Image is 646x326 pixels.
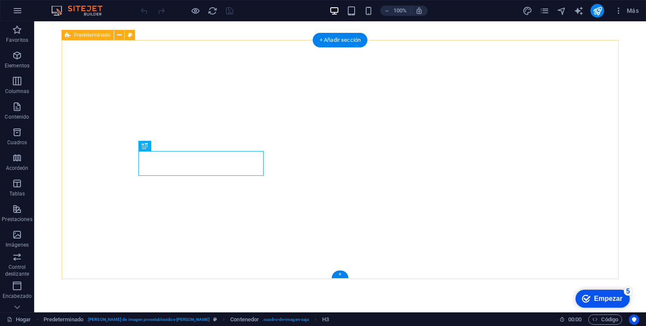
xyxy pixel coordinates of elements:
[393,7,407,14] font: 100%
[208,6,217,16] i: Volver a cargar página
[49,6,113,16] img: Logotipo del editor
[7,139,27,146] p: Cuadros
[15,4,69,22] div: Empezar Quedan 5 elementos, 0 % completado
[66,2,70,9] font: 5
[87,317,88,322] font: .
[213,317,217,322] i: Este elemento es un preajuste personalizable
[264,317,309,322] font: cuadro-de-imagen-caja
[44,314,83,325] span: Haz clic para seleccionar y doble clic para editar
[313,33,367,47] div: + Añadir sección
[190,6,200,16] button: Haz clic para salir del modo de previsualización y seguir editando
[230,314,259,325] span: Haz clic para seleccionar y doble clic para editar
[611,4,642,17] button: Más
[44,314,329,325] nav: migaja de pan
[540,6,549,16] i: Páginas (Ctrl+Alt+S)
[5,88,29,95] p: Columnas
[6,37,28,43] font: Favoritos
[16,316,31,323] font: Hogar
[7,314,31,325] a: Haz clic para cancelar la selección y doble clic para abrir páginas
[5,264,29,277] font: Control deslizante
[590,4,604,17] button: publicar
[33,9,62,17] font: Empezar
[9,190,25,197] p: Tablas
[338,271,341,277] font: +
[573,6,584,16] button: generador de texto
[629,314,639,325] button: Centrados en el usuario
[522,6,532,16] button: diseño
[556,6,567,16] button: navegador
[2,216,32,223] p: Prestaciones
[539,6,549,16] button: páginas
[322,316,329,323] font: H3
[415,7,423,15] i: Al redimensionar, ajustar el nivel de zoom automáticamente para ajustarse al dispositivo elegido.
[588,314,622,325] button: Código
[568,316,581,323] font: 00:00
[559,314,582,325] h6: Tiempo de la sesión
[601,316,618,323] font: Código
[3,293,32,300] p: Encabezado
[557,6,567,16] i: Navegador
[593,6,602,16] i: Publicar
[262,317,264,322] font: .
[88,317,210,322] font: [PERSON_NAME] de imagen preestablecidos-[PERSON_NAME]
[5,63,29,69] font: Elementos
[6,165,29,171] font: Acordeón
[322,314,329,325] span: Haz clic para seleccionar y doble clic para editar
[74,32,110,38] font: Predeterminado
[380,6,411,16] button: 100%
[523,6,532,16] i: Diseño (Ctrl+Alt+Y)
[614,6,639,15] span: Más
[5,114,29,120] p: Contenido
[6,242,29,248] p: Imágenes
[207,6,217,16] button: recargar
